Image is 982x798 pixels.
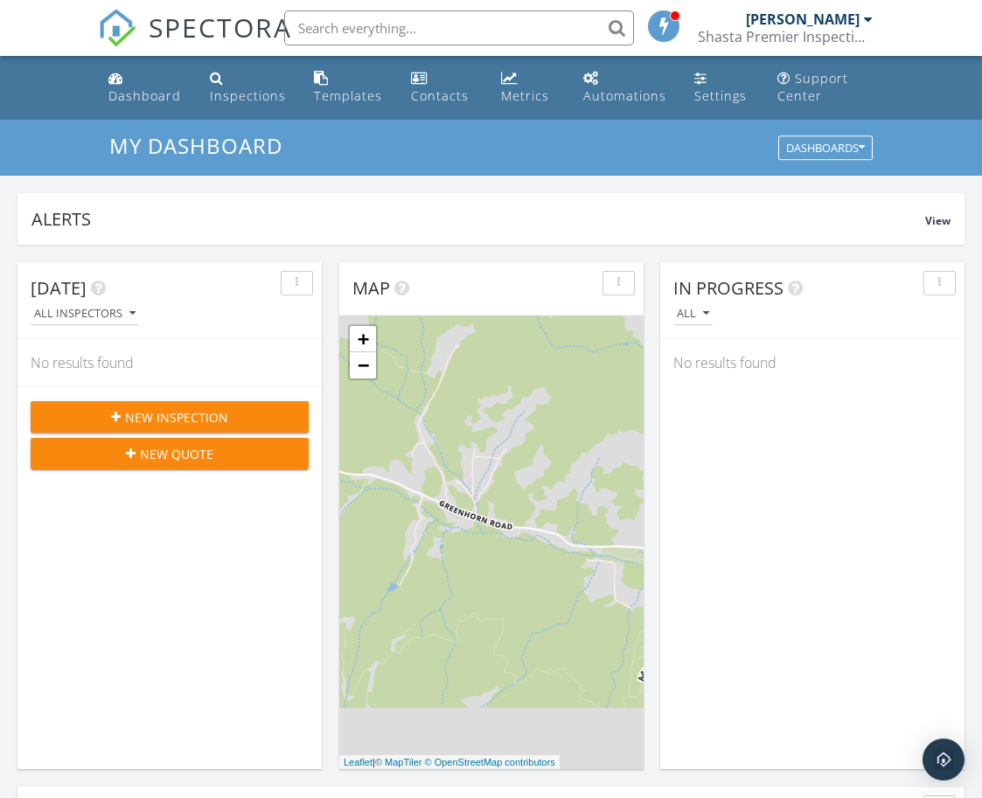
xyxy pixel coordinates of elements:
a: Leaflet [344,757,373,767]
div: Settings [694,87,747,104]
div: Automations [583,87,666,104]
div: | [339,755,560,770]
a: Templates [307,63,390,113]
a: Settings [687,63,756,113]
div: All Inspectors [34,308,136,320]
a: Zoom out [350,352,376,378]
div: [PERSON_NAME] [746,10,860,28]
a: Automations (Basic) [576,63,673,113]
div: No results found [17,339,322,386]
a: © MapTiler [375,757,422,767]
a: Inspections [203,63,293,113]
div: Dashboard [108,87,181,104]
div: Metrics [501,87,549,104]
a: © OpenStreetMap contributors [425,757,555,767]
div: Inspections [210,87,286,104]
input: Search everything... [284,10,634,45]
a: Contacts [404,63,480,113]
div: Open Intercom Messenger [923,739,965,781]
button: All [673,302,713,326]
span: New Quote [140,445,213,463]
div: All [677,308,709,320]
div: Contacts [411,87,469,104]
div: Support Center [777,70,848,104]
div: Dashboards [786,142,865,155]
div: No results found [660,339,965,386]
span: My Dashboard [109,131,282,160]
a: Dashboard [101,63,188,113]
span: View [925,213,951,228]
span: New Inspection [125,408,228,427]
div: Shasta Premier Inspection Group [698,28,873,45]
div: Templates [314,87,382,104]
span: Map [352,276,390,300]
span: SPECTORA [149,9,292,45]
button: All Inspectors [31,302,139,326]
a: SPECTORA [98,24,292,60]
a: Zoom in [350,326,376,352]
span: In Progress [673,276,784,300]
a: Metrics [494,63,562,113]
img: The Best Home Inspection Software - Spectora [98,9,136,47]
button: Dashboards [778,136,873,161]
span: [DATE] [31,276,87,300]
button: New Quote [31,438,309,469]
div: Alerts [31,207,925,231]
button: New Inspection [31,401,309,433]
a: Support Center [770,63,881,113]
